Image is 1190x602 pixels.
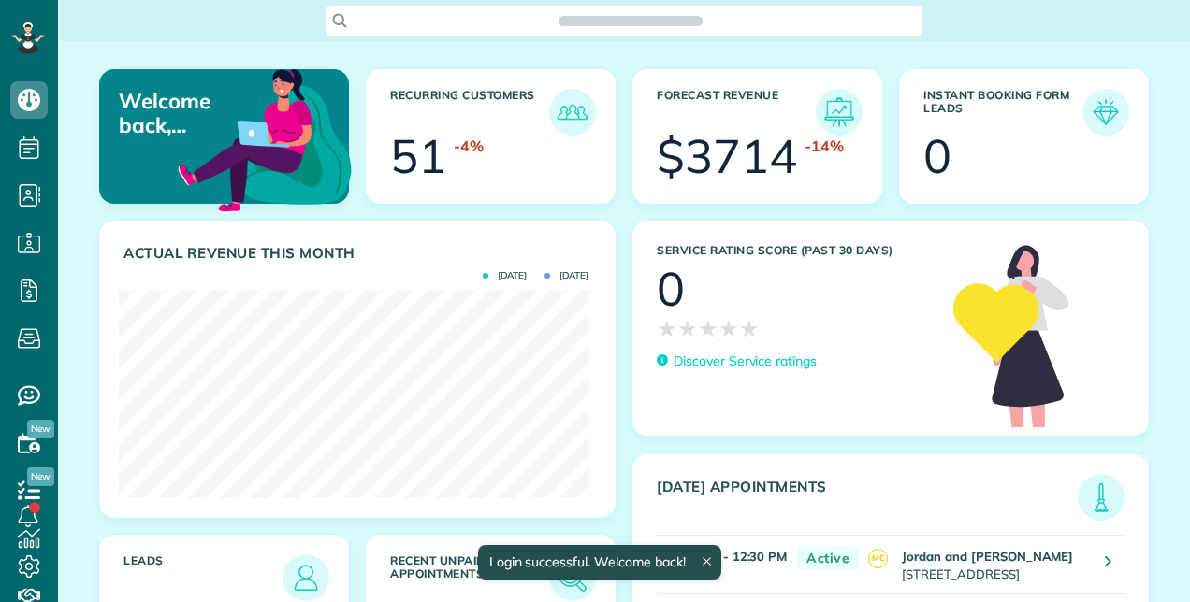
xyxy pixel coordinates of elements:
[923,133,951,179] div: 0
[454,136,484,157] div: -4%
[287,559,325,596] img: icon_leads-1bed01f49abd5b7fead27621c3d59655bb73ed531f8eeb49469d10e621d6b896.png
[390,133,446,179] div: 51
[657,535,788,593] td: 4h
[657,351,817,371] a: Discover Service ratings
[820,93,858,131] img: icon_forecast_revenue-8c13a41c7ed35a8dcfafea3cbb826a0462acb37728057bba2d056411b612bbbe.png
[27,420,54,438] span: New
[119,89,267,138] p: Welcome back, [PERSON_NAME]!
[868,549,888,568] span: MC
[1087,93,1125,131] img: icon_form_leads-04211a6a04a5b2264e4ee56bc0799ec3eb69b7e499cbb523a139df1d13a81ae0.png
[657,479,1078,521] h3: [DATE] Appointments
[718,312,739,345] span: ★
[390,554,549,601] h3: Recent unpaid appointments
[27,467,54,486] span: New
[739,312,760,345] span: ★
[677,312,698,345] span: ★
[657,265,685,312] div: 0
[123,245,596,262] h3: Actual Revenue this month
[174,48,356,229] img: dashboard_welcome-42a62b7d889689a78055ac9021e634bf52bae3f8056760290aed330b23ab8690.png
[897,535,1091,593] td: [STREET_ADDRESS]
[657,133,797,179] div: $3714
[544,271,588,280] span: [DATE]
[657,312,677,345] span: ★
[671,549,787,564] strong: 8:30 AM - 12:30 PM
[805,136,844,157] div: -14%
[698,312,718,345] span: ★
[123,554,283,601] h3: Leads
[483,271,527,280] span: [DATE]
[554,93,591,131] img: icon_recurring_customers-cf858462ba22bcd05b5a5880d41d6543d210077de5bb9ebc9590e49fd87d84ed.png
[390,89,549,136] h3: Recurring Customers
[657,244,935,257] h3: Service Rating score (past 30 days)
[797,547,859,570] span: Active
[674,351,817,371] p: Discover Service ratings
[1082,479,1120,516] img: icon_todays_appointments-901f7ab196bb0bea1936b74009e4eb5ffbc2d2711fa7634e0d609ed5ef32b18b.png
[577,11,683,30] span: Search ZenMaid…
[477,545,720,580] div: Login successful. Welcome back!
[902,549,1073,564] strong: Jordan and [PERSON_NAME]
[657,89,816,136] h3: Forecast Revenue
[923,89,1082,136] h3: Instant Booking Form Leads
